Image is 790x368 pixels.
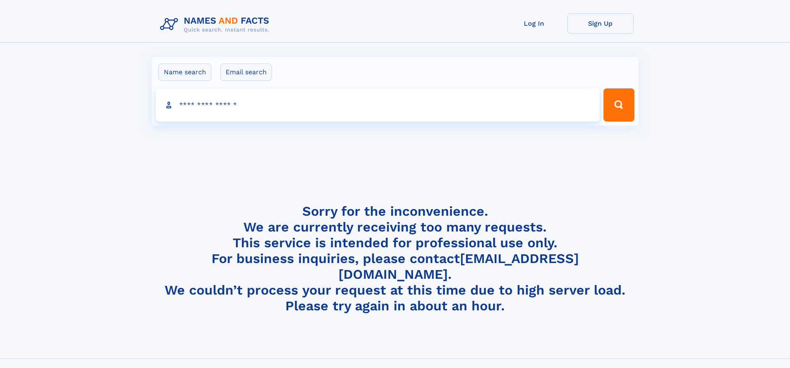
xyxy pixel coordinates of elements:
[220,63,272,81] label: Email search
[157,13,276,36] img: Logo Names and Facts
[338,251,579,282] a: [EMAIL_ADDRESS][DOMAIN_NAME]
[567,13,634,34] a: Sign Up
[157,203,634,314] h4: Sorry for the inconvenience. We are currently receiving too many requests. This service is intend...
[501,13,567,34] a: Log In
[603,88,634,122] button: Search Button
[158,63,211,81] label: Name search
[156,88,600,122] input: search input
